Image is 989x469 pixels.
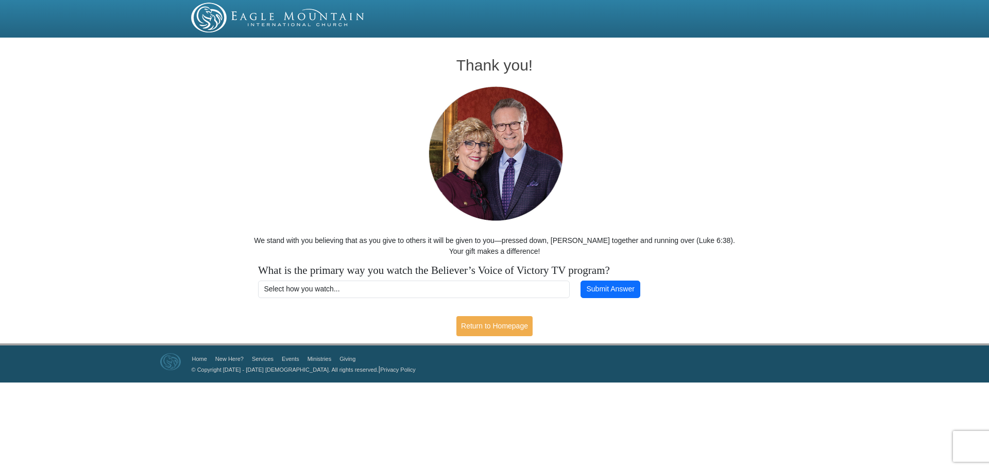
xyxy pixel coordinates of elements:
img: Pastors George and Terri Pearsons [419,83,571,225]
a: Home [192,356,207,362]
h4: What is the primary way you watch the Believer’s Voice of Victory TV program? [258,264,731,277]
a: Services [252,356,274,362]
p: | [188,364,416,375]
a: Return to Homepage [456,316,533,336]
p: We stand with you believing that as you give to others it will be given to you—pressed down, [PER... [253,235,737,257]
img: EMIC [191,3,365,32]
a: © Copyright [DATE] - [DATE] [DEMOGRAPHIC_DATA]. All rights reserved. [192,367,379,373]
button: Submit Answer [581,281,640,298]
a: Giving [339,356,355,362]
a: New Here? [215,356,244,362]
a: Events [282,356,299,362]
a: Ministries [308,356,331,362]
a: Privacy Policy [380,367,415,373]
img: Eagle Mountain International Church [160,353,181,371]
h1: Thank you! [253,57,737,74]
